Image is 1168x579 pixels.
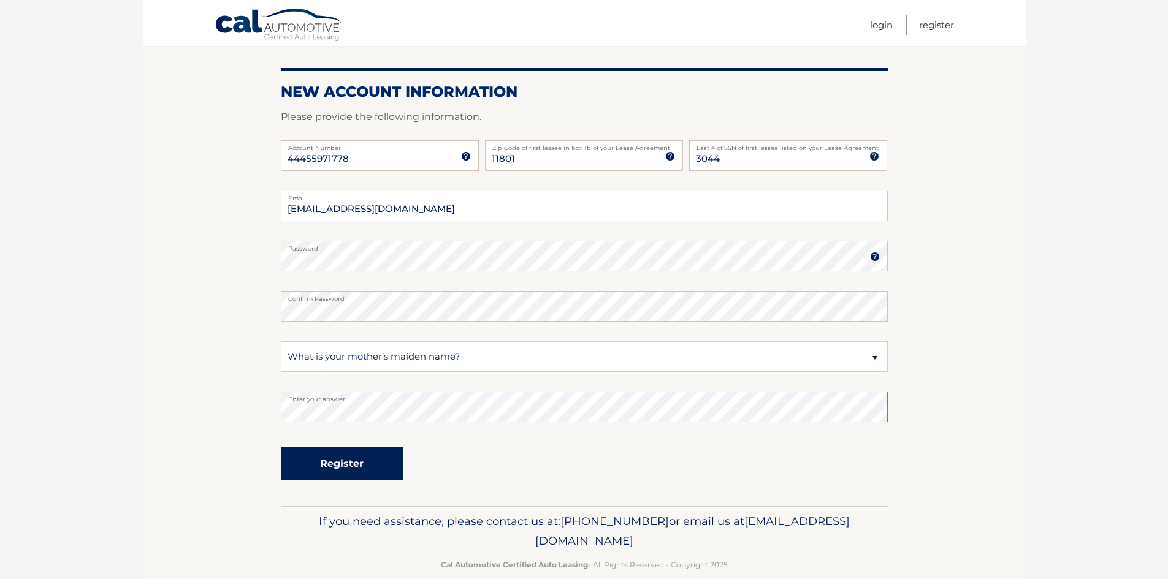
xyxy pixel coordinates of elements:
a: Login [870,15,893,35]
span: [PHONE_NUMBER] [560,514,669,528]
a: Register [919,15,954,35]
label: Account Number [281,140,479,150]
input: Account Number [281,140,479,171]
label: Last 4 of SSN of first lessee listed on your Lease Agreement [689,140,887,150]
label: Confirm Password [281,291,888,301]
img: tooltip.svg [665,151,675,161]
label: Zip Code of first lessee in box 1b of your Lease Agreement [485,140,683,150]
h2: New Account Information [281,83,888,101]
p: - All Rights Reserved - Copyright 2025 [289,558,880,571]
strong: Cal Automotive Certified Auto Leasing [441,560,588,569]
input: Email [281,191,888,221]
button: Register [281,447,403,480]
p: Please provide the following information. [281,108,888,126]
label: Password [281,241,888,251]
label: Enter your answer [281,392,888,401]
img: tooltip.svg [869,151,879,161]
input: SSN or EIN (last 4 digits only) [689,140,887,171]
p: If you need assistance, please contact us at: or email us at [289,512,880,551]
input: Zip Code [485,140,683,171]
span: [EMAIL_ADDRESS][DOMAIN_NAME] [535,514,850,548]
a: Cal Automotive [215,8,343,44]
img: tooltip.svg [870,252,880,262]
label: Email [281,191,888,200]
img: tooltip.svg [461,151,471,161]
